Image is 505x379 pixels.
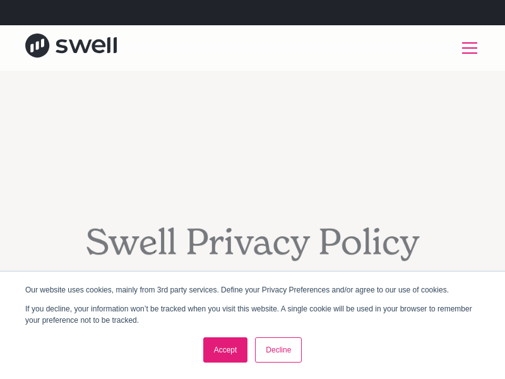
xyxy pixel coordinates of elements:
[25,284,480,296] p: Our website uses cookies, mainly from 3rd party services. Define your Privacy Preferences and/or ...
[203,337,248,363] a: Accept
[86,221,419,263] h1: Swell Privacy Policy
[25,303,480,326] p: If you decline, your information won’t be tracked when you visit this website. A single cookie wi...
[25,33,117,62] a: home
[454,33,480,63] div: menu
[255,337,302,363] a: Decline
